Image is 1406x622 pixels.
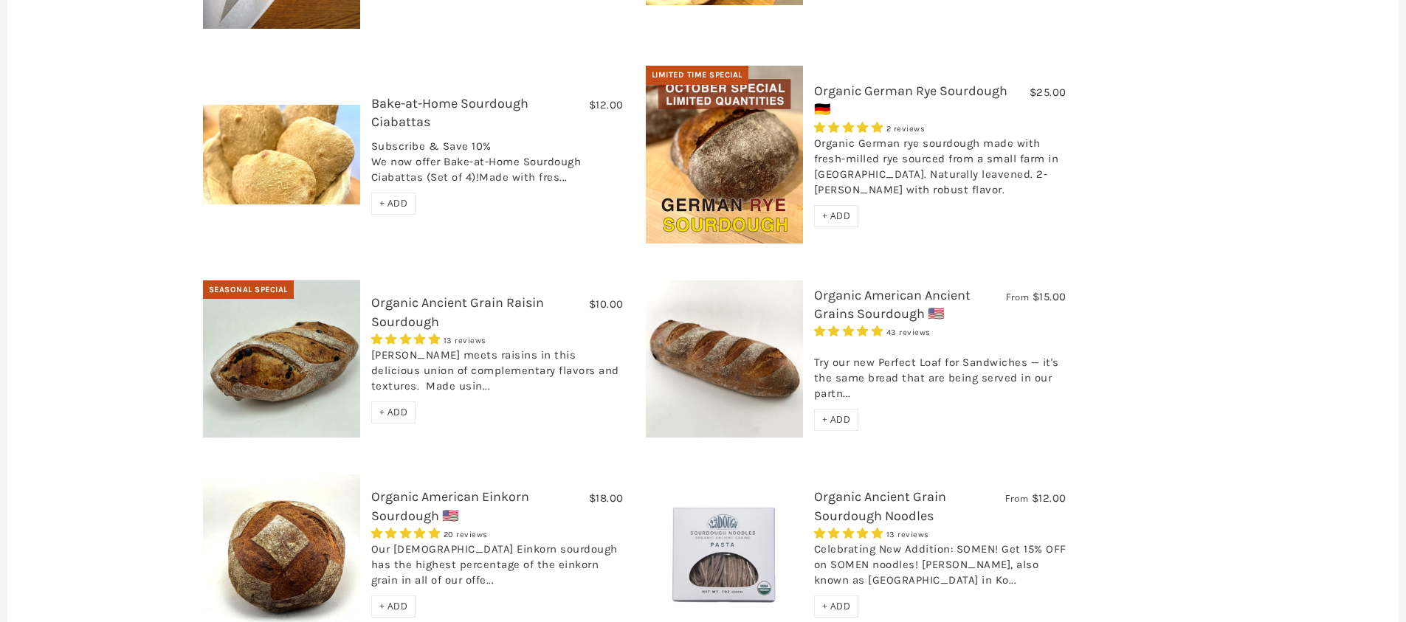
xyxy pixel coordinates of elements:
div: + ADD [814,409,859,431]
div: Try our new Perfect Loaf for Sandwiches — it's the same bread that are being served in our partn... [814,339,1066,409]
div: Limited Time Special [646,66,748,85]
span: $25.00 [1030,86,1066,99]
a: Organic American Ancient Grains Sourdough 🇺🇸 [814,287,971,322]
div: + ADD [371,193,416,215]
span: 20 reviews [444,530,488,539]
img: Organic German Rye Sourdough 🇩🇪 [646,66,803,243]
span: From [1006,291,1029,303]
span: 4.92 stars [371,333,444,346]
span: From [1005,492,1028,505]
div: Celebrating New Addition: SOMEN! Get 15% OFF on SOMEN noodles! [PERSON_NAME], also known as [GEOG... [814,542,1066,595]
span: 4.85 stars [814,527,886,540]
span: $12.00 [1032,491,1066,505]
div: Our [DEMOGRAPHIC_DATA] Einkorn sourdough has the highest percentage of the einkorn grain in all o... [371,542,624,595]
span: 5.00 stars [814,121,886,134]
a: Bake-at-Home Sourdough Ciabattas [371,95,528,130]
span: + ADD [822,210,851,222]
span: $10.00 [589,297,624,311]
a: Organic German Rye Sourdough 🇩🇪 [814,83,1007,117]
span: 4.93 stars [814,325,886,338]
span: 43 reviews [886,328,931,337]
div: + ADD [371,595,416,618]
img: Bake-at-Home Sourdough Ciabattas [203,105,360,205]
a: Organic Ancient Grain Sourdough Noodles [814,488,946,523]
span: 4.95 stars [371,527,444,540]
img: Organic Ancient Grain Raisin Sourdough [203,280,360,438]
div: + ADD [814,205,859,227]
div: Organic German rye sourdough made with fresh-milled rye sourced from a small farm in [GEOGRAPHIC_... [814,136,1066,205]
span: + ADD [822,600,851,612]
span: + ADD [822,413,851,426]
div: + ADD [371,401,416,424]
span: $15.00 [1033,290,1066,303]
div: [PERSON_NAME] meets raisins in this delicious union of complementary flavors and textures. Made u... [371,348,624,401]
span: + ADD [379,406,408,418]
span: 2 reviews [886,124,926,134]
span: + ADD [379,197,408,210]
span: 13 reviews [444,336,486,345]
a: Organic American Einkorn Sourdough 🇺🇸 [371,488,529,523]
div: Seasonal Special [203,280,294,300]
img: Organic American Ancient Grains Sourdough 🇺🇸 [646,280,803,438]
a: Organic Ancient Grain Raisin Sourdough [371,294,544,329]
span: + ADD [379,600,408,612]
span: $18.00 [589,491,624,505]
div: + ADD [814,595,859,618]
span: $12.00 [589,98,624,111]
div: Subscribe & Save 10% We now offer Bake-at-Home Sourdough Ciabattas (Set of 4)!Made with fres... [371,139,624,193]
span: 13 reviews [886,530,929,539]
